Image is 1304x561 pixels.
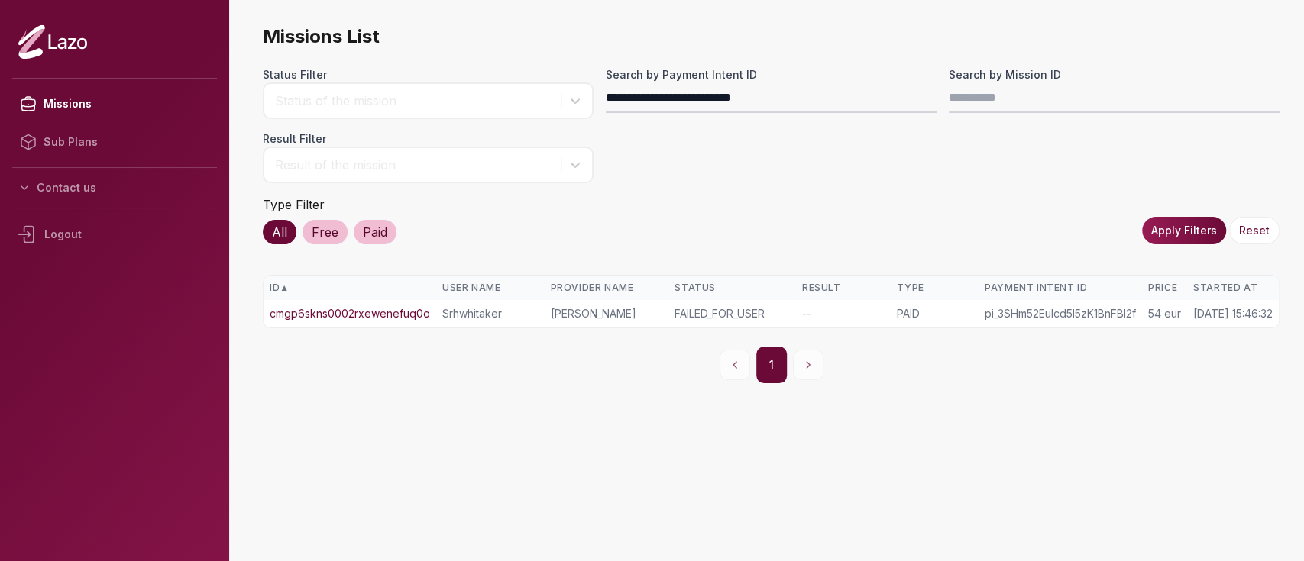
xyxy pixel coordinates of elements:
div: Logout [12,214,217,254]
button: Contact us [12,174,217,202]
div: FAILED_FOR_USER [675,306,790,321]
a: Missions [12,85,217,123]
div: ID [270,282,430,294]
div: Result of the mission [275,156,553,174]
div: [DATE] 15:46:32 [1193,306,1273,321]
div: pi_3SHm52Eulcd5I5zK1BnFBI2f [985,306,1136,321]
label: Search by Mission ID [949,67,1280,82]
label: Search by Payment Intent ID [606,67,937,82]
div: Provider Name [550,282,662,294]
button: Reset [1229,217,1280,244]
div: Free [303,220,348,244]
div: Price [1148,282,1181,294]
button: 1 [756,347,787,383]
div: Status [675,282,790,294]
span: ▲ [280,282,289,294]
div: User Name [442,282,538,294]
div: Started At [1193,282,1273,294]
div: PAID [897,306,972,321]
div: [PERSON_NAME] [550,306,662,321]
span: Missions List [263,24,1280,49]
a: Sub Plans [12,123,217,161]
div: Payment Intent ID [985,282,1136,294]
div: Status of the mission [275,92,553,110]
div: All [263,220,296,244]
div: 54 eur [1148,306,1181,321]
div: Type [897,282,972,294]
div: -- [802,306,885,321]
div: Paid [354,220,396,244]
label: Status Filter [263,67,594,82]
div: Srhwhitaker [442,306,538,321]
a: cmgp6skns0002rxewenefuq0o [270,306,430,321]
button: Apply Filters [1142,217,1226,244]
label: Result Filter [263,131,594,147]
label: Type Filter [263,197,325,212]
div: Result [802,282,885,294]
